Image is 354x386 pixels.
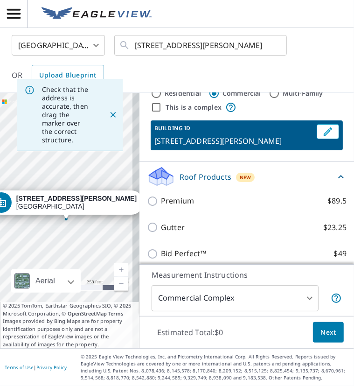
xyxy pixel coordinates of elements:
label: This is a complex [166,103,222,112]
label: Multi-Family [283,89,323,98]
a: Current Level 17, Zoom Out [114,277,128,291]
p: © 2025 Eagle View Technologies, Inc. and Pictometry International Corp. All Rights Reserved. Repo... [81,353,349,381]
img: EV Logo [42,7,152,21]
a: Privacy Policy [36,364,67,371]
strong: [STREET_ADDRESS][PERSON_NAME] [16,195,137,202]
p: Gutter [161,222,185,233]
div: Aerial [33,269,58,293]
label: Commercial [222,89,261,98]
label: Residential [165,89,201,98]
p: Measurement Instructions [152,269,342,281]
a: Terms [108,310,124,317]
p: | [5,365,67,370]
a: Terms of Use [5,364,34,371]
button: Close [107,109,119,121]
span: Each building may require a separate measurement report; if so, your account will be billed per r... [331,293,342,304]
a: OpenStreetMap [68,310,107,317]
div: [GEOGRAPHIC_DATA] [12,32,105,58]
span: New [240,174,251,181]
a: Current Level 17, Zoom In [114,263,128,277]
p: $89.5 [327,195,347,207]
button: Next [313,322,344,343]
div: Aerial [11,269,81,293]
p: BUILDING ID [154,124,190,132]
p: Premium [161,195,194,207]
p: Roof Products [180,171,231,182]
div: OR [12,65,104,85]
p: Estimated Total: $0 [150,322,231,343]
p: $23.25 [323,222,347,233]
p: Check that the address is accurate, then drag the marker over the correct structure. [42,85,92,144]
p: $49 [334,248,347,260]
a: EV Logo [36,1,157,27]
div: Roof ProductsNew [147,166,347,188]
a: Upload Blueprint [32,65,104,85]
span: Next [320,327,336,338]
p: Bid Perfect™ [161,248,206,260]
button: Edit building 1 [317,124,339,139]
input: Search by address or latitude-longitude [135,32,268,58]
span: Upload Blueprint [39,70,96,81]
span: © 2025 TomTom, Earthstar Geographics SIO, © 2025 Microsoft Corporation, © [3,302,137,317]
p: [STREET_ADDRESS][PERSON_NAME] [154,135,313,147]
div: Commercial Complex [152,285,319,311]
div: [GEOGRAPHIC_DATA] [16,195,137,211]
